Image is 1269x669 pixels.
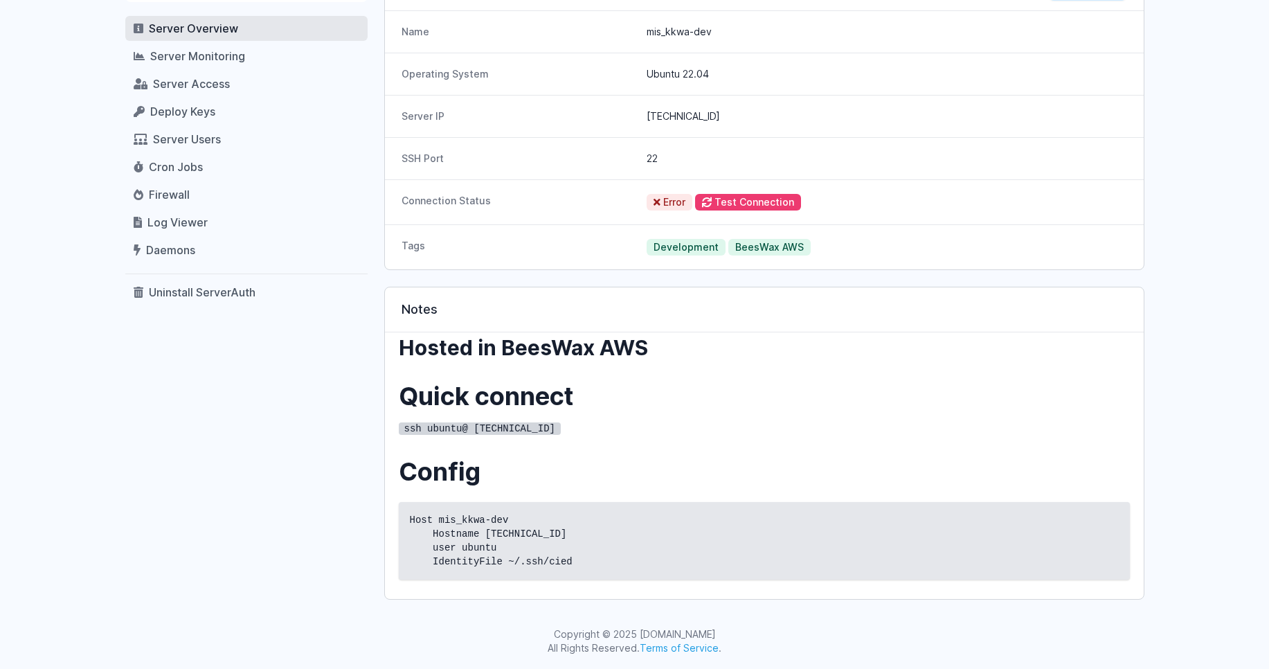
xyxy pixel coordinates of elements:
[647,109,1126,123] dd: [TECHNICAL_ID]
[147,215,208,229] span: Log Viewer
[125,210,368,235] a: Log Viewer
[125,127,368,152] a: Server Users
[402,301,1127,318] h3: Notes
[125,99,368,124] a: Deploy Keys
[399,335,1130,360] h3: Hosted in BeesWax AWS
[125,154,368,179] a: Cron Jobs
[647,67,1126,81] dd: Ubuntu 22.04
[125,280,368,305] a: Uninstall ServerAuth
[153,132,221,146] span: Server Users
[125,16,368,41] a: Server Overview
[402,109,636,123] dt: Server IP
[150,105,215,118] span: Deploy Keys
[647,239,726,256] span: Development
[695,194,801,211] button: Test Connection
[402,239,636,256] dt: Tags
[647,152,1126,166] dd: 22
[153,77,230,91] span: Server Access
[149,285,255,299] span: Uninstall ServerAuth
[640,642,719,654] a: Terms of Service
[149,160,203,174] span: Cron Jobs
[146,243,195,257] span: Daemons
[125,44,368,69] a: Server Monitoring
[150,49,245,63] span: Server Monitoring
[402,25,636,39] dt: Name
[125,182,368,207] a: Firewall
[399,382,1130,410] h2: Quick connect
[402,67,636,81] dt: Operating System
[399,422,561,435] code: ssh ubuntu@ [TECHNICAL_ID]
[125,238,368,262] a: Daemons
[125,71,368,96] a: Server Access
[410,513,1119,569] code: Host mis_kkwa-dev Hostname [TECHNICAL_ID] user ubuntu IdentityFile ~/.ssh/cied
[647,194,692,211] span: Error
[728,239,811,256] span: BeesWax AWS
[149,21,238,35] span: Server Overview
[402,152,636,166] dt: SSH Port
[399,458,1130,485] h2: Config
[402,194,636,211] dt: Connection Status
[647,25,1126,39] dd: mis_kkwa-dev
[149,188,190,202] span: Firewall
